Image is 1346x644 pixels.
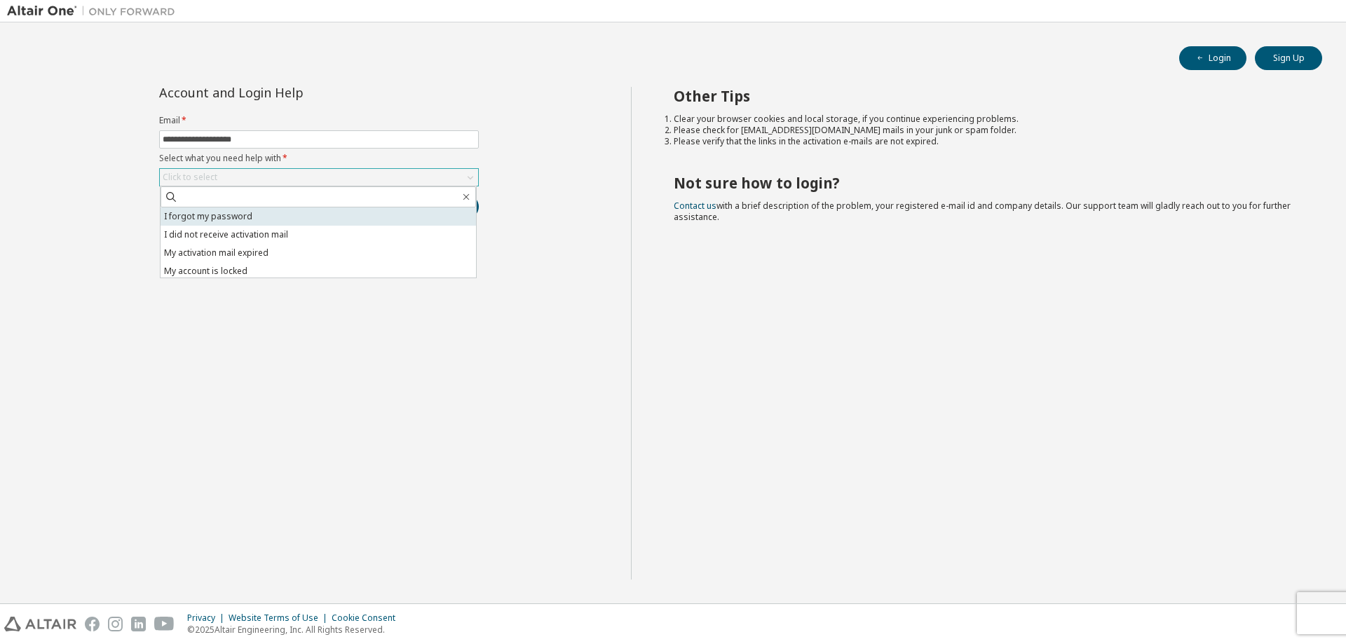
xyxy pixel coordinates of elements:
[159,115,479,126] label: Email
[1179,46,1246,70] button: Login
[160,169,478,186] div: Click to select
[131,617,146,631] img: linkedin.svg
[154,617,175,631] img: youtube.svg
[161,207,476,226] li: I forgot my password
[187,612,229,624] div: Privacy
[674,136,1298,147] li: Please verify that the links in the activation e-mails are not expired.
[229,612,332,624] div: Website Terms of Use
[85,617,100,631] img: facebook.svg
[187,624,404,636] p: © 2025 Altair Engineering, Inc. All Rights Reserved.
[674,174,1298,192] h2: Not sure how to login?
[1255,46,1322,70] button: Sign Up
[674,114,1298,125] li: Clear your browser cookies and local storage, if you continue experiencing problems.
[163,172,217,183] div: Click to select
[674,87,1298,105] h2: Other Tips
[4,617,76,631] img: altair_logo.svg
[674,125,1298,136] li: Please check for [EMAIL_ADDRESS][DOMAIN_NAME] mails in your junk or spam folder.
[159,87,415,98] div: Account and Login Help
[7,4,182,18] img: Altair One
[674,200,716,212] a: Contact us
[108,617,123,631] img: instagram.svg
[674,200,1291,223] span: with a brief description of the problem, your registered e-mail id and company details. Our suppo...
[159,153,479,164] label: Select what you need help with
[332,612,404,624] div: Cookie Consent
